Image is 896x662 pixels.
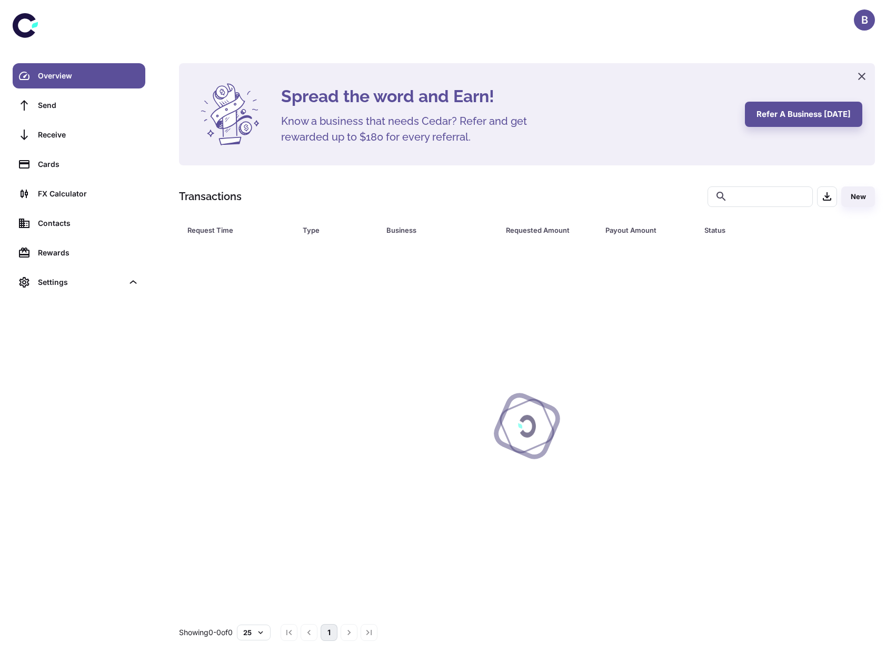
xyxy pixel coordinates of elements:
[281,84,732,109] h4: Spread the word and Earn!
[38,129,139,141] div: Receive
[38,100,139,111] div: Send
[605,223,679,238] div: Payout Amount
[38,218,139,229] div: Contacts
[38,70,139,82] div: Overview
[279,624,379,641] nav: pagination navigation
[303,223,360,238] div: Type
[13,122,145,147] a: Receive
[13,93,145,118] a: Send
[704,223,831,238] span: Status
[745,102,862,127] button: Refer a business [DATE]
[303,223,374,238] span: Type
[321,624,337,641] button: page 1
[187,223,290,238] span: Request Time
[13,240,145,265] a: Rewards
[13,270,145,295] div: Settings
[179,627,233,638] p: Showing 0-0 of 0
[38,276,123,288] div: Settings
[38,159,139,170] div: Cards
[187,223,276,238] div: Request Time
[13,63,145,88] a: Overview
[605,223,692,238] span: Payout Amount
[38,188,139,200] div: FX Calculator
[704,223,818,238] div: Status
[179,189,242,204] h1: Transactions
[841,186,875,207] button: New
[281,113,544,145] h5: Know a business that needs Cedar? Refer and get rewarded up to $180 for every referral.
[854,9,875,31] button: B
[506,223,593,238] span: Requested Amount
[506,223,579,238] div: Requested Amount
[13,152,145,177] a: Cards
[38,247,139,259] div: Rewards
[13,211,145,236] a: Contacts
[13,181,145,206] a: FX Calculator
[237,625,271,640] button: 25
